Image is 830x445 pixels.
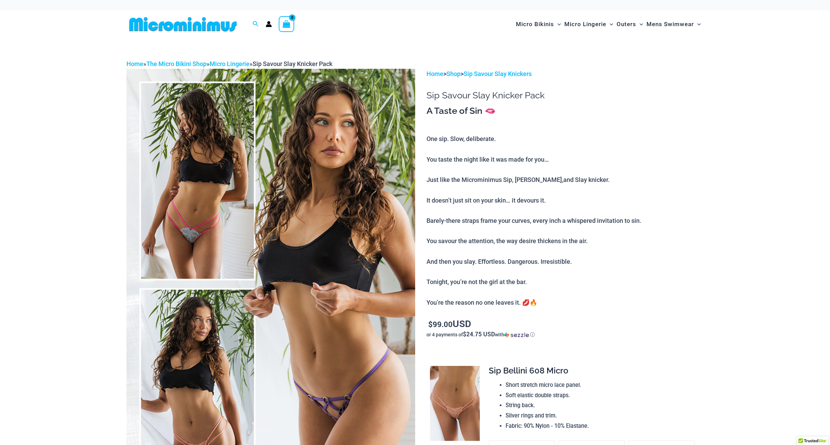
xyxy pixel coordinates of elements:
span: Menu Toggle [694,15,701,33]
bdi: 99.00 [428,319,453,329]
a: Micro Lingerie [210,60,250,67]
li: Silver rings and trim. [506,411,698,421]
a: View Shopping Cart, empty [279,16,295,32]
a: The Micro Bikini Shop [146,60,207,67]
li: Short stretch micro lace panel. [506,380,698,390]
a: Home [126,60,143,67]
span: Menu Toggle [554,15,561,33]
a: Account icon link [266,21,272,27]
a: Shop [446,70,461,77]
nav: Site Navigation [513,13,704,36]
p: USD [427,318,704,329]
span: Micro Bikinis [516,15,554,33]
h1: Sip Savour Slay Knicker Pack [427,90,704,101]
span: » » » [126,60,332,67]
img: Sezzle [504,332,529,338]
p: > > [427,69,704,79]
span: Sip Bellini 608 Micro [489,366,568,376]
a: Micro LingerieMenu ToggleMenu Toggle [563,14,615,35]
img: MM SHOP LOGO FLAT [126,17,240,32]
span: Sip Savour Slay Knicker Pack [253,60,332,67]
span: $ [428,319,433,329]
a: Micro BikinisMenu ToggleMenu Toggle [514,14,563,35]
li: Fabric: 90% Nylon - 10% Elastane. [506,421,698,431]
a: Home [427,70,443,77]
li: Soft elastic double straps. [506,390,698,401]
span: Mens Swimwear [646,15,694,33]
a: Mens SwimwearMenu ToggleMenu Toggle [645,14,702,35]
p: One sip. Slow, deliberate. You taste the night like it was made for you… Just like the Microminim... [427,134,704,307]
li: String back. [506,400,698,411]
a: Sip Savour Slay Knickers [464,70,532,77]
div: or 4 payments of with [427,331,704,338]
span: Outers [617,15,636,33]
img: Sip Bellini 608 Micro Thong [430,366,480,441]
span: Menu Toggle [606,15,613,33]
h3: A Taste of Sin 🫦 [427,105,704,117]
span: Micro Lingerie [564,15,606,33]
span: Menu Toggle [636,15,643,33]
span: $24.75 USD [463,330,495,338]
a: OutersMenu ToggleMenu Toggle [615,14,645,35]
div: or 4 payments of$24.75 USDwithSezzle Click to learn more about Sezzle [427,331,704,338]
a: Search icon link [253,20,259,29]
